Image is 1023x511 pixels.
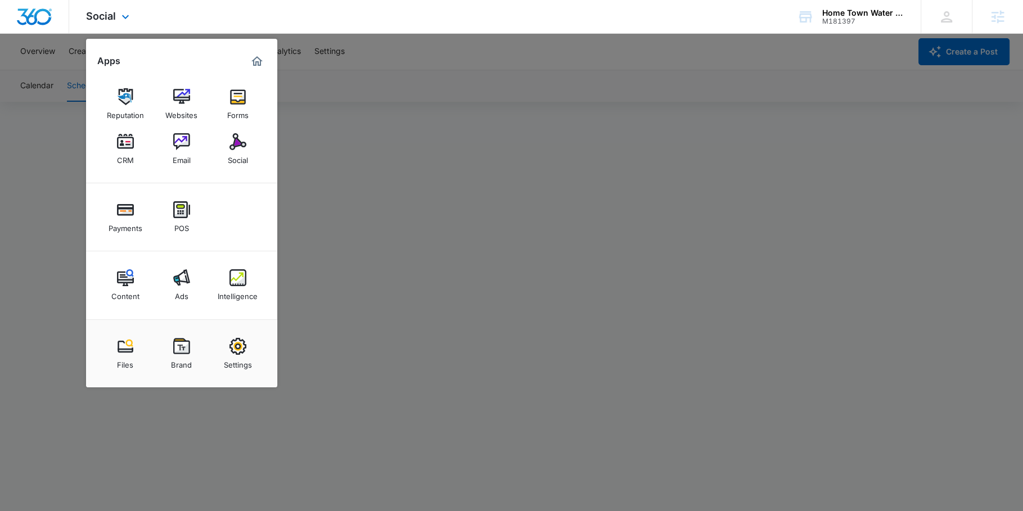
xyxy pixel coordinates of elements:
div: Forms [227,105,249,120]
img: tab_keywords_by_traffic_grey.svg [112,65,121,74]
a: Payments [104,196,147,238]
div: Brand [171,355,192,369]
a: Websites [160,83,203,125]
div: Ads [175,286,188,301]
div: Files [117,355,133,369]
div: CRM [117,150,134,165]
span: Social [86,10,116,22]
a: CRM [104,128,147,170]
div: v 4.0.25 [31,18,55,27]
div: Email [173,150,191,165]
div: Domain Overview [43,66,101,74]
a: Intelligence [217,264,259,306]
div: POS [174,218,189,233]
a: Files [104,332,147,375]
a: Ads [160,264,203,306]
a: Forms [217,83,259,125]
a: Email [160,128,203,170]
img: website_grey.svg [18,29,27,38]
div: Websites [165,105,197,120]
div: Domain: [DOMAIN_NAME] [29,29,124,38]
a: POS [160,196,203,238]
a: Social [217,128,259,170]
h2: Apps [97,56,120,66]
img: tab_domain_overview_orange.svg [30,65,39,74]
a: Brand [160,332,203,375]
div: Intelligence [218,286,258,301]
div: Reputation [107,105,144,120]
div: Payments [109,218,142,233]
a: Settings [217,332,259,375]
div: Settings [224,355,252,369]
a: Marketing 360® Dashboard [248,52,266,70]
div: Social [228,150,248,165]
a: Reputation [104,83,147,125]
div: account name [822,8,904,17]
img: logo_orange.svg [18,18,27,27]
div: Content [111,286,139,301]
a: Content [104,264,147,306]
div: account id [822,17,904,25]
div: Keywords by Traffic [124,66,190,74]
